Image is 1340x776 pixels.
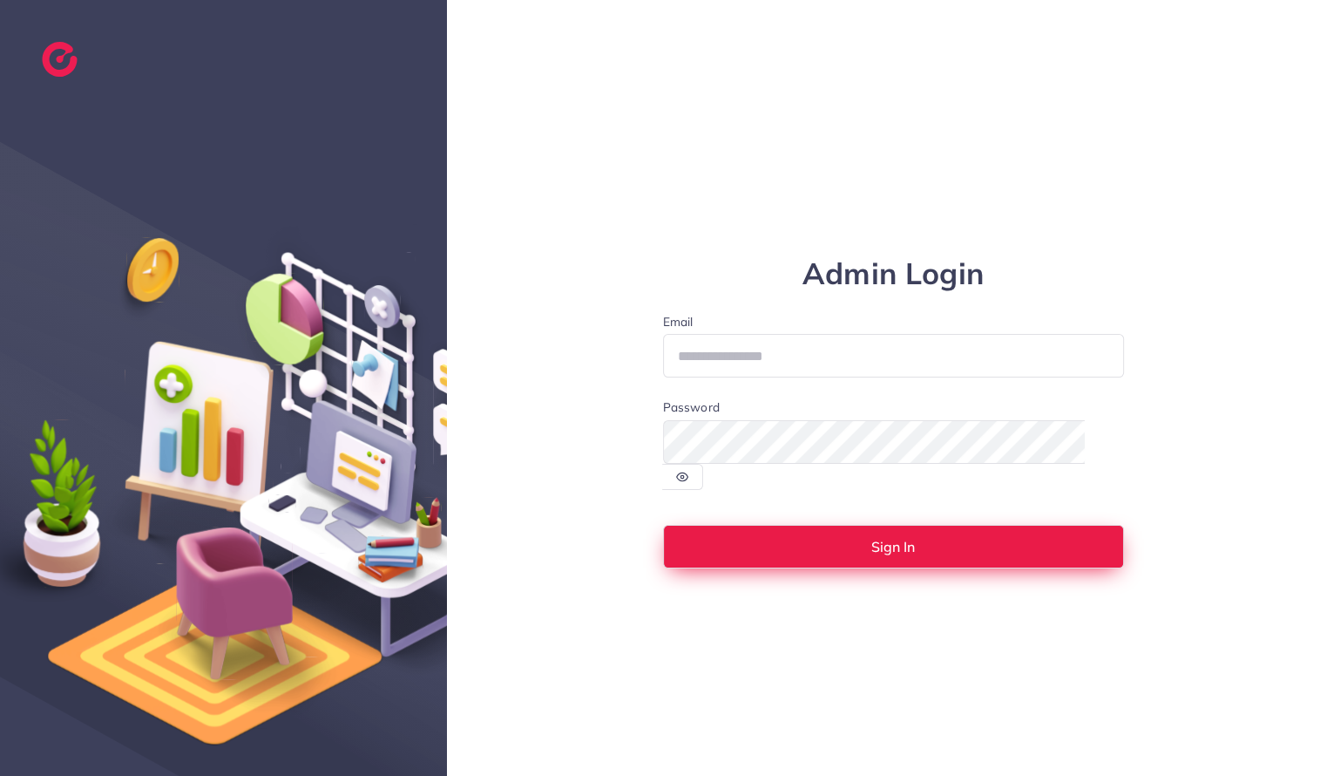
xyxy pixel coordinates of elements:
[663,256,1125,292] h1: Admin Login
[663,398,720,416] label: Password
[871,540,915,554] span: Sign In
[663,525,1125,568] button: Sign In
[663,313,1125,330] label: Email
[42,42,78,77] img: logo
